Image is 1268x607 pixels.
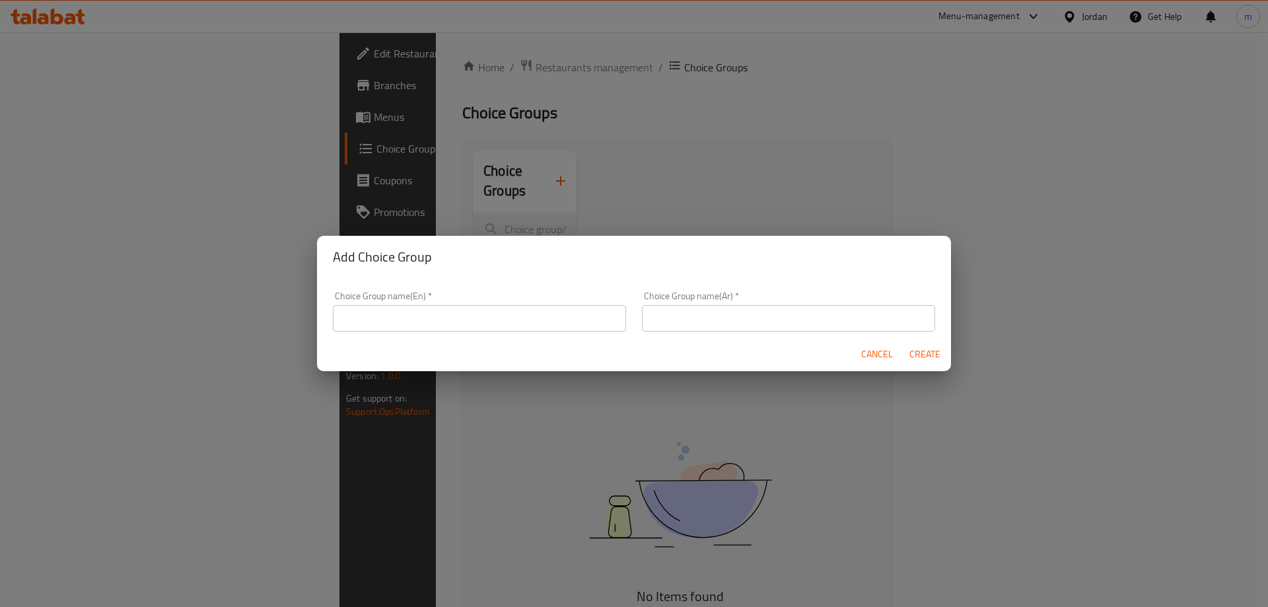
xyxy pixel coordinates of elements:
[856,342,898,367] button: Cancel
[861,346,893,363] span: Cancel
[903,342,946,367] button: Create
[333,305,626,332] input: Please enter Choice Group name(en)
[909,346,940,363] span: Create
[642,305,935,332] input: Please enter Choice Group name(ar)
[333,246,935,268] h2: Add Choice Group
